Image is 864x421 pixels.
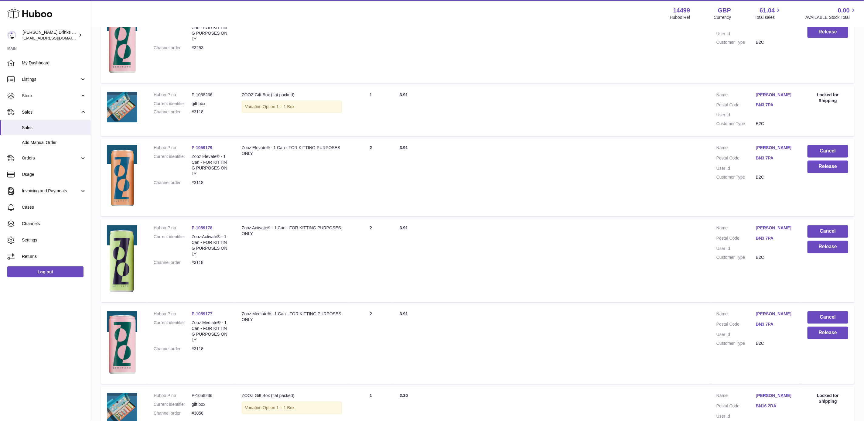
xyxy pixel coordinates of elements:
[22,155,80,161] span: Orders
[716,255,756,261] dt: Customer Type
[716,393,756,400] dt: Name
[192,109,230,115] dd: #3118
[154,145,192,151] dt: Huboo P no
[808,92,848,104] div: Locked for Shipping
[192,19,230,42] dd: Zooz Mediate® - 1 Can - FOR KITTING PURPOSES ONLY
[22,60,86,66] span: My Dashboard
[756,341,795,347] dd: B2C
[263,406,296,410] span: Option 1 = 1 Box;
[154,109,192,115] dt: Channel order
[756,322,795,327] a: BN3 7PA
[716,311,756,319] dt: Name
[154,402,192,408] dt: Current identifier
[22,77,80,82] span: Listings
[756,39,795,45] dd: B2C
[716,414,756,419] dt: User Id
[670,15,690,20] div: Huboo Ref
[192,320,230,343] dd: Zooz Mediate® - 1 Can - FOR KITTING PURPOSES ONLY
[716,121,756,127] dt: Customer Type
[192,402,230,408] dd: gift box
[400,92,408,97] span: 3.91
[716,112,756,118] dt: User Id
[714,15,731,20] div: Currency
[154,311,192,317] dt: Huboo P no
[716,145,756,152] dt: Name
[400,393,408,398] span: 2.30
[808,241,848,253] button: Release
[716,175,756,180] dt: Customer Type
[808,327,848,339] button: Release
[22,221,86,227] span: Channels
[756,403,795,409] a: BN16 2DA
[756,311,795,317] a: [PERSON_NAME]
[242,393,342,399] div: ZOOZ Gift Box (flat packed)
[7,31,16,40] img: internalAdmin-14499@internal.huboo.com
[22,140,86,145] span: Add Manual Order
[808,161,848,173] button: Release
[348,86,394,136] td: 1
[22,125,86,131] span: Sales
[242,101,342,113] div: Variation:
[808,393,848,405] div: Locked for Shipping
[808,311,848,324] button: Cancel
[348,4,394,83] td: 2
[154,180,192,186] dt: Channel order
[242,92,342,98] div: ZOOZ Gift Box (flat packed)
[192,234,230,257] dd: Zooz Activate® - 1 Can - FOR KITTING PURPOSES ONLY
[808,225,848,238] button: Cancel
[756,255,795,261] dd: B2C
[154,234,192,257] dt: Current identifier
[716,322,756,329] dt: Postal Code
[808,145,848,158] button: Cancel
[22,93,80,99] span: Stock
[805,15,857,20] span: AVAILABLE Stock Total
[263,104,296,109] span: Option 1 = 1 Box;
[756,393,795,399] a: [PERSON_NAME]
[154,19,192,42] dt: Current identifier
[760,6,775,15] span: 61.04
[22,204,86,210] span: Cases
[718,6,731,15] strong: GBP
[22,172,86,177] span: Usage
[756,92,795,98] a: [PERSON_NAME]
[716,92,756,99] dt: Name
[107,145,137,209] img: 144991758268668.png
[716,102,756,110] dt: Postal Code
[805,6,857,20] a: 0.00 AVAILABLE Stock Total
[716,31,756,37] dt: User Id
[107,10,137,75] img: 144991758268743.png
[154,320,192,343] dt: Current identifier
[22,254,86,259] span: Returns
[756,236,795,241] a: BN3 7PA
[7,266,84,277] a: Log out
[716,246,756,252] dt: User Id
[192,180,230,186] dd: #3118
[154,101,192,107] dt: Current identifier
[242,145,342,157] div: Zooz Elevate® - 1 Can - FOR KITTING PURPOSES ONLY
[154,393,192,399] dt: Huboo P no
[756,175,795,180] dd: B2C
[348,219,394,302] td: 2
[242,225,342,237] div: Zooz Activate® - 1 Can - FOR KITTING PURPOSES ONLY
[192,393,230,399] dd: P-1058236
[22,109,80,115] span: Sales
[192,101,230,107] dd: gift box
[107,311,137,376] img: 144991758268743.png
[400,226,408,231] span: 3.91
[348,139,394,216] td: 2
[107,225,137,295] img: 144991758268712.png
[716,166,756,172] dt: User Id
[756,145,795,151] a: [PERSON_NAME]
[400,145,408,150] span: 3.91
[716,341,756,347] dt: Customer Type
[400,312,408,317] span: 3.91
[716,39,756,45] dt: Customer Type
[756,102,795,108] a: BN3 7PA
[716,225,756,233] dt: Name
[154,154,192,177] dt: Current identifier
[192,45,230,51] dd: #3253
[755,15,782,20] span: Total sales
[242,402,342,414] div: Variation:
[716,156,756,163] dt: Postal Code
[192,411,230,416] dd: #3058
